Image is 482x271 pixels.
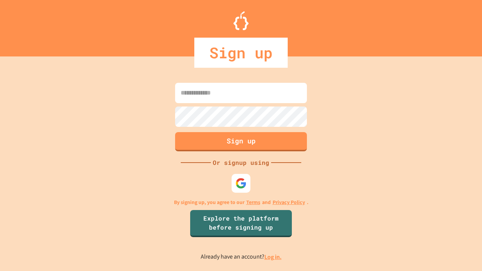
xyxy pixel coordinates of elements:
[264,253,282,261] a: Log in.
[450,241,474,263] iframe: chat widget
[190,210,292,237] a: Explore the platform before signing up
[211,158,271,167] div: Or signup using
[273,198,305,206] a: Privacy Policy
[246,198,260,206] a: Terms
[233,11,249,30] img: Logo.svg
[419,208,474,240] iframe: chat widget
[174,198,308,206] p: By signing up, you agree to our and .
[194,38,288,68] div: Sign up
[235,178,247,189] img: google-icon.svg
[175,132,307,151] button: Sign up
[201,252,282,262] p: Already have an account?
